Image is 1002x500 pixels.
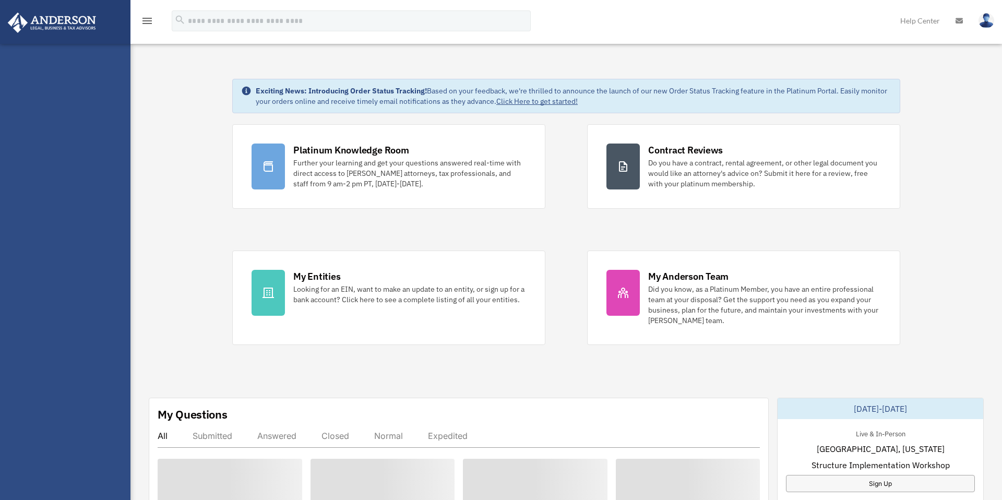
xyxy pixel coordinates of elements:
div: My Questions [158,407,228,422]
a: Click Here to get started! [496,97,578,106]
div: Looking for an EIN, want to make an update to an entity, or sign up for a bank account? Click her... [293,284,526,305]
div: Answered [257,431,296,441]
div: Live & In-Person [848,427,914,438]
a: Sign Up [786,475,975,492]
div: Closed [321,431,349,441]
div: Expedited [428,431,468,441]
div: Do you have a contract, rental agreement, or other legal document you would like an attorney's ad... [648,158,881,189]
a: My Entities Looking for an EIN, want to make an update to an entity, or sign up for a bank accoun... [232,251,545,345]
i: search [174,14,186,26]
div: My Anderson Team [648,270,729,283]
span: Structure Implementation Workshop [812,459,950,471]
div: Further your learning and get your questions answered real-time with direct access to [PERSON_NAM... [293,158,526,189]
span: [GEOGRAPHIC_DATA], [US_STATE] [817,443,945,455]
div: [DATE]-[DATE] [778,398,983,419]
div: All [158,431,168,441]
a: My Anderson Team Did you know, as a Platinum Member, you have an entire professional team at your... [587,251,900,345]
div: Did you know, as a Platinum Member, you have an entire professional team at your disposal? Get th... [648,284,881,326]
div: Based on your feedback, we're thrilled to announce the launch of our new Order Status Tracking fe... [256,86,891,106]
img: Anderson Advisors Platinum Portal [5,13,99,33]
div: Submitted [193,431,232,441]
a: Platinum Knowledge Room Further your learning and get your questions answered real-time with dire... [232,124,545,209]
div: Normal [374,431,403,441]
i: menu [141,15,153,27]
img: User Pic [979,13,994,28]
div: My Entities [293,270,340,283]
a: Contract Reviews Do you have a contract, rental agreement, or other legal document you would like... [587,124,900,209]
strong: Exciting News: Introducing Order Status Tracking! [256,86,427,96]
a: menu [141,18,153,27]
div: Contract Reviews [648,144,723,157]
div: Platinum Knowledge Room [293,144,409,157]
